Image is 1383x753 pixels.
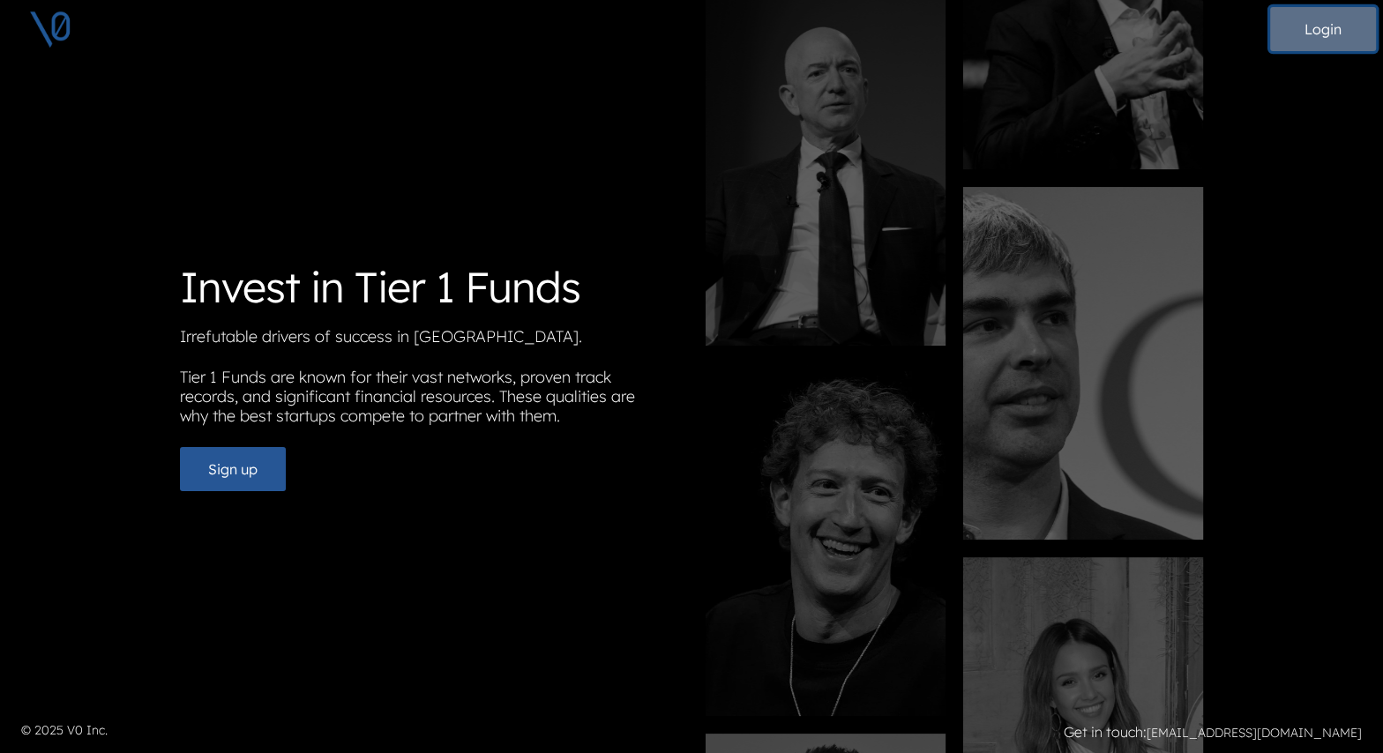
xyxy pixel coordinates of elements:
[1147,725,1362,741] a: [EMAIL_ADDRESS][DOMAIN_NAME]
[28,7,72,51] img: V0 logo
[1064,723,1147,741] strong: Get in touch:
[180,262,677,313] h1: Invest in Tier 1 Funds
[1270,7,1376,51] button: Login
[180,327,677,354] p: Irrefutable drivers of success in [GEOGRAPHIC_DATA].
[180,447,286,491] button: Sign up
[21,721,681,740] p: © 2025 V0 Inc.
[180,368,677,433] p: Tier 1 Funds are known for their vast networks, proven track records, and significant financial r...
